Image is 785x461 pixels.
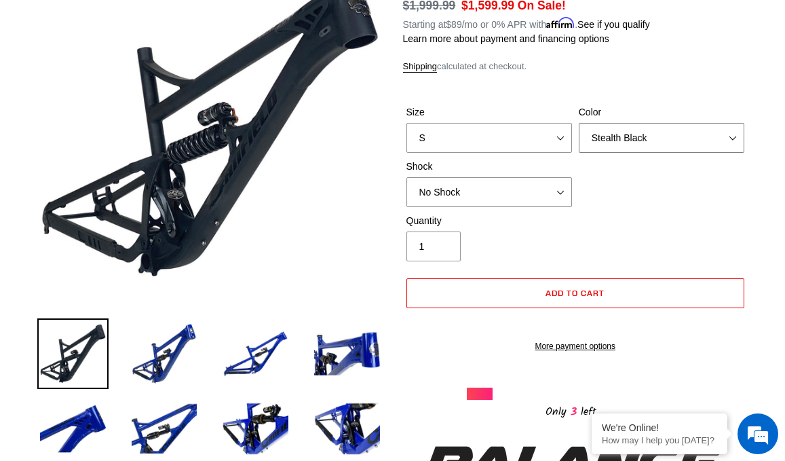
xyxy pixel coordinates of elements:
[577,19,650,30] a: See if you qualify - Learn more about Affirm Financing (opens in modal)
[406,340,745,352] a: More payment options
[129,318,200,390] img: Load image into Gallery viewer, BALANCE - Frameset
[403,14,650,32] p: Starting at /mo or 0% APR with .
[579,105,744,119] label: Color
[406,214,572,228] label: Quantity
[567,403,581,420] span: 3
[546,17,575,29] span: Affirm
[602,435,717,445] p: How may I help you today?
[406,278,745,308] button: Add to cart
[311,318,383,390] img: Load image into Gallery viewer, BALANCE - Frameset
[406,105,572,119] label: Size
[545,288,605,298] span: Add to cart
[220,318,291,390] img: Load image into Gallery viewer, BALANCE - Frameset
[446,19,461,30] span: $89
[602,422,717,433] div: We're Online!
[467,400,684,421] div: Only left...
[37,318,109,390] img: Load image into Gallery viewer, BALANCE - Frameset
[403,33,609,44] a: Learn more about payment and financing options
[403,61,438,73] a: Shipping
[406,160,572,174] label: Shock
[403,60,748,73] div: calculated at checkout.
